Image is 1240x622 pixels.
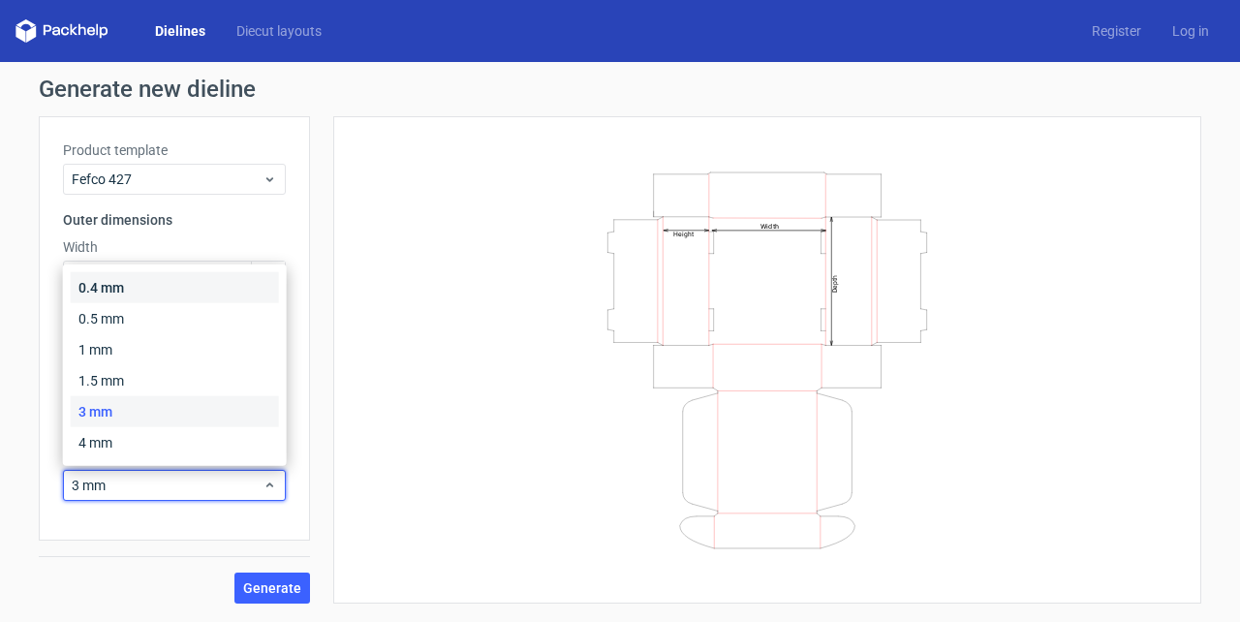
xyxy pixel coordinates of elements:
div: 0.4 mm [71,272,279,303]
a: Register [1076,21,1157,41]
a: Dielines [139,21,221,41]
div: 1 mm [71,334,279,365]
span: Generate [243,581,301,595]
a: Diecut layouts [221,21,337,41]
div: 0.5 mm [71,303,279,334]
div: 4 mm [71,427,279,458]
h3: Outer dimensions [63,210,286,230]
label: Product template [63,140,286,160]
text: Width [760,221,779,230]
text: Depth [831,274,839,292]
div: 3 mm [71,396,279,427]
span: Fefco 427 [72,170,263,189]
h1: Generate new dieline [39,78,1201,101]
a: Log in [1157,21,1224,41]
button: Generate [234,573,310,604]
div: 1.5 mm [71,365,279,396]
span: mm [251,262,285,291]
label: Width [63,237,286,257]
text: Height [673,230,694,237]
span: 3 mm [72,476,263,495]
